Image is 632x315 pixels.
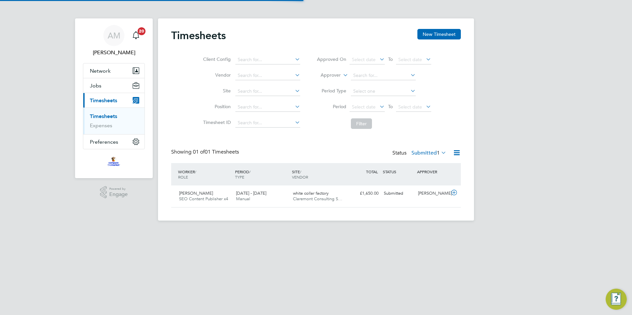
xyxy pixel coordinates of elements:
[171,149,240,156] div: Showing
[293,196,342,202] span: Claremont Consulting S…
[415,188,450,199] div: [PERSON_NAME]
[392,149,448,158] div: Status
[352,57,376,62] span: Select date
[83,134,145,149] button: Preferences
[109,192,128,197] span: Engage
[235,103,300,112] input: Search for...
[138,27,145,35] span: 20
[290,166,347,183] div: SITE
[83,78,145,93] button: Jobs
[293,190,329,196] span: white collar factory
[193,149,205,155] span: 01 of
[176,166,233,183] div: WORKER
[235,71,300,80] input: Search for...
[366,169,378,174] span: TOTAL
[179,196,228,202] span: SEO Content Publisher x4
[109,186,128,192] span: Powered by
[179,190,213,196] span: [PERSON_NAME]
[90,113,117,119] a: Timesheets
[201,72,231,78] label: Vendor
[352,104,376,110] span: Select date
[381,188,415,199] div: Submitted
[233,166,290,183] div: PERIOD
[398,104,422,110] span: Select date
[235,87,300,96] input: Search for...
[386,55,395,63] span: To
[171,29,226,42] h2: Timesheets
[317,88,346,94] label: Period Type
[398,57,422,62] span: Select date
[108,31,120,40] span: AM
[83,93,145,108] button: Timesheets
[83,108,145,134] div: Timesheets
[300,169,301,174] span: /
[437,150,440,156] span: 1
[311,72,341,79] label: Approver
[235,174,244,180] span: TYPE
[83,25,145,57] a: AM[PERSON_NAME]
[236,196,250,202] span: Manual
[90,97,117,104] span: Timesheets
[351,71,416,80] input: Search for...
[100,186,128,199] a: Powered byEngage
[83,156,145,166] a: Go to home page
[381,166,415,178] div: STATUS
[249,169,250,174] span: /
[195,169,196,174] span: /
[201,119,231,125] label: Timesheet ID
[90,83,101,89] span: Jobs
[193,149,239,155] span: 01 Timesheets
[351,118,372,129] button: Filter
[83,49,145,57] span: Amy McDonnell
[90,68,111,74] span: Network
[236,190,266,196] span: [DATE] - [DATE]
[129,25,143,46] a: 20
[201,104,231,109] label: Position
[417,29,461,39] button: New Timesheet
[83,63,145,78] button: Network
[178,174,188,180] span: ROLE
[386,102,395,111] span: To
[108,156,120,166] img: bglgroup-logo-retina.png
[235,55,300,64] input: Search for...
[411,150,446,156] label: Submitted
[606,289,627,310] button: Engage Resource Center
[292,174,308,180] span: VENDOR
[201,88,231,94] label: Site
[201,56,231,62] label: Client Config
[351,87,416,96] input: Select one
[347,188,381,199] div: £1,650.00
[235,118,300,128] input: Search for...
[90,139,118,145] span: Preferences
[317,104,346,109] label: Period
[90,122,112,129] a: Expenses
[317,56,346,62] label: Approved On
[75,18,153,178] nav: Main navigation
[415,166,450,178] div: APPROVER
